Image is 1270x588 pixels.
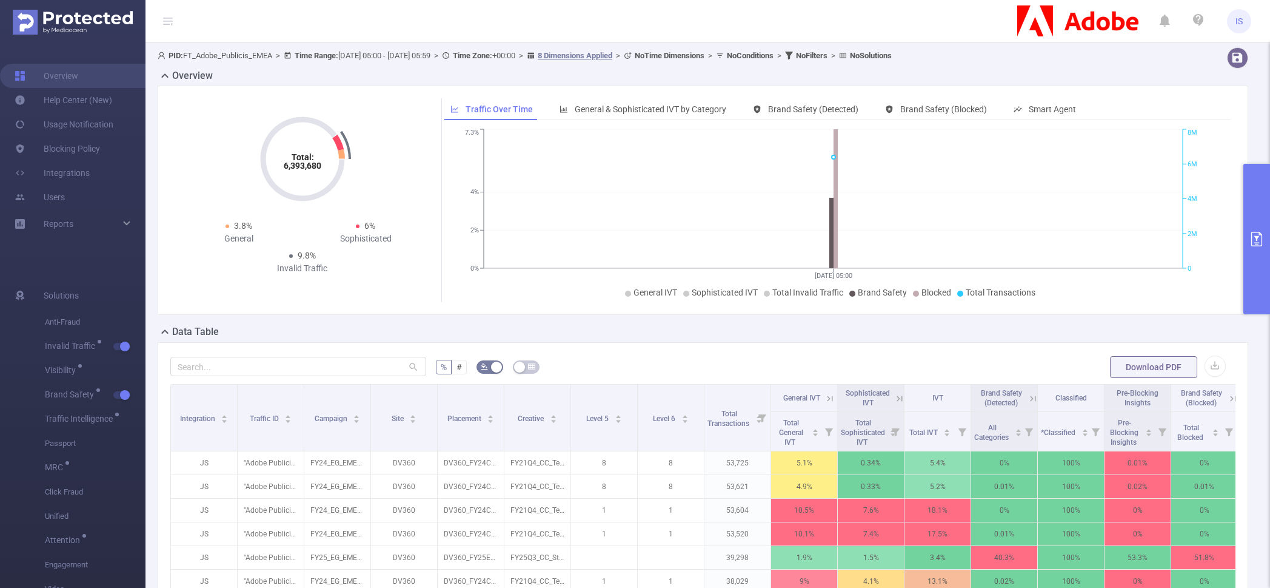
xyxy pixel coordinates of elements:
span: > [704,51,716,60]
input: Search... [170,357,426,376]
i: icon: caret-up [221,413,228,417]
i: icon: caret-up [1212,427,1219,431]
p: 8 [638,475,704,498]
tspan: 2% [470,226,479,234]
i: Filter menu [1220,412,1237,451]
span: Sophisticated IVT [692,288,758,297]
p: FY24_EG_EMEA_Creative_CCM_Acquisition_Buy_4200323233_P36036 [225038] [304,522,370,546]
i: Filter menu [954,412,971,451]
i: icon: caret-down [487,418,494,422]
p: DV360_FY24CC_BEH_CCT-CustomAffinity_QA_MOB_BAN_300x250_NA_NA_PhotoshopDC_NA [8641394] [438,451,504,475]
i: icon: caret-down [1081,431,1088,435]
p: 0% [1171,499,1237,522]
span: > [430,51,442,60]
p: 8 [571,475,637,498]
span: Classified [1055,394,1087,402]
span: Anti-Fraud [45,310,145,334]
tspan: 6M [1188,160,1197,168]
p: FY21Q4_CC_Team_CCIAllApps_xy_en_MaxDoubleMotor_ST_300x250.jpg [3645891] [504,522,570,546]
p: DV360 [371,499,437,522]
tspan: 0 [1188,265,1191,272]
i: Filter menu [754,385,770,451]
span: Total Blocked [1177,424,1205,442]
p: 10.5% [771,499,837,522]
tspan: 7.3% [465,129,479,137]
span: > [774,51,785,60]
span: Attention [45,536,84,544]
i: icon: caret-up [487,413,494,417]
p: 8 [638,451,704,475]
p: JS [171,475,237,498]
p: 17.5% [904,522,971,546]
span: Brand Safety (Blocked) [1181,389,1222,407]
span: Pre-Blocking Insights [1117,389,1158,407]
p: "Adobe Publicis Emea Tier 2" [34288] [238,546,304,569]
p: 10.1% [771,522,837,546]
span: Level 5 [586,414,610,423]
span: Total Invalid Traffic [772,288,843,297]
b: No Time Dimensions [635,51,704,60]
tspan: Total: [291,152,313,162]
p: 53,725 [704,451,770,475]
div: Sort [1015,427,1022,434]
p: "Adobe Publicis Emea Tier 1" [27133] [238,451,304,475]
p: 100% [1038,475,1104,498]
span: Brand Safety (Detected) [768,104,858,114]
span: Brand Safety (Blocked) [900,104,987,114]
i: icon: caret-up [1146,427,1152,431]
div: Sort [1081,427,1089,434]
p: 39,298 [704,546,770,569]
p: "Adobe Publicis Emea Tier 1" [27133] [238,475,304,498]
p: 0.01% [1105,451,1171,475]
span: Sophisticated IVT [846,389,890,407]
span: General IVT [633,288,677,297]
span: Brand Safety [858,288,907,297]
p: 1 [571,499,637,522]
p: 1 [571,522,637,546]
b: Time Zone: [453,51,492,60]
span: > [827,51,839,60]
div: Sort [681,413,689,421]
i: icon: caret-up [615,413,621,417]
i: icon: caret-down [550,418,556,422]
i: icon: caret-down [1015,431,1021,435]
p: 1.5% [838,546,904,569]
a: Users [15,185,65,209]
p: 0% [971,499,1037,522]
tspan: 6,393,680 [284,161,321,171]
span: MRC [45,463,67,471]
i: Filter menu [1154,412,1171,451]
span: Unified [45,504,145,529]
b: No Conditions [727,51,774,60]
p: 100% [1038,499,1104,522]
p: 7.6% [838,499,904,522]
p: JS [171,499,237,522]
div: Sort [812,427,819,434]
i: icon: user [158,52,169,59]
div: Sort [943,427,951,434]
p: 7.4% [838,522,904,546]
p: 4.9% [771,475,837,498]
p: 3.4% [904,546,971,569]
span: General IVT [783,394,820,402]
i: icon: caret-down [221,418,228,422]
i: icon: caret-down [353,418,360,422]
i: icon: caret-up [410,413,416,417]
u: 8 Dimensions Applied [538,51,612,60]
p: 0% [1105,522,1171,546]
a: Help Center (New) [15,88,112,112]
tspan: 4M [1188,195,1197,203]
b: No Solutions [850,51,892,60]
div: Sort [1145,427,1152,434]
span: 3.8% [234,221,252,231]
i: Filter menu [1087,412,1104,451]
div: Sort [353,413,360,421]
p: FY21Q4_CC_Team_CCIAllApps_xy_en_MaxDoubleMotor_ST_300x250.jpg [3645891] [504,475,570,498]
span: *Classified [1041,428,1077,437]
span: Campaign [315,414,349,423]
p: 51.8% [1171,546,1237,569]
p: JS [171,522,237,546]
span: Traffic Intelligence [45,414,117,423]
p: DV360 [371,475,437,498]
p: 40.3% [971,546,1037,569]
